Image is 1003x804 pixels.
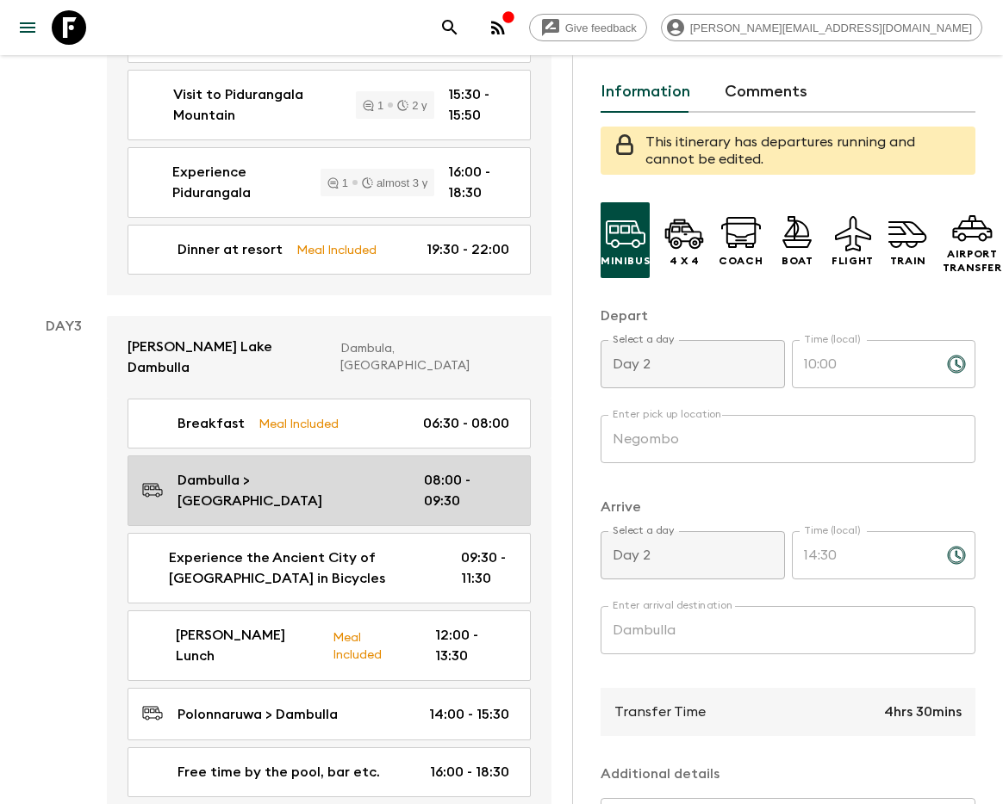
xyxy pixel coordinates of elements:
p: Boat [782,254,813,268]
p: Depart [601,306,975,326]
p: Day 3 [21,316,107,337]
label: Time (local) [804,523,860,538]
span: Give feedback [556,22,646,34]
p: 15:30 - 15:50 [448,84,509,126]
p: Additional details [601,764,975,784]
p: Experience Pidurangala [172,162,292,203]
p: 16:00 - 18:30 [430,762,509,782]
p: 19:30 - 22:00 [427,239,509,260]
p: 12:00 - 13:30 [435,625,509,666]
a: Experience the Ancient City of [GEOGRAPHIC_DATA] in Bicycles09:30 - 11:30 [128,533,531,603]
input: hh:mm [792,340,933,388]
label: Select a day [613,523,674,538]
label: Select a day [613,332,674,347]
span: [PERSON_NAME][EMAIL_ADDRESS][DOMAIN_NAME] [681,22,981,34]
a: Give feedback [529,14,647,41]
p: [PERSON_NAME] Lake Dambulla [128,337,327,378]
p: Airport Transfer [943,247,1002,275]
p: 4 x 4 [670,254,700,268]
p: Breakfast [178,413,245,434]
p: Dambulla > [GEOGRAPHIC_DATA] [178,470,396,511]
a: BreakfastMeal Included06:30 - 08:00 [128,399,531,448]
a: Free time by the pool, bar etc.16:00 - 18:30 [128,747,531,797]
p: 14:00 - 15:30 [429,704,509,725]
a: Dambulla > [GEOGRAPHIC_DATA]08:00 - 09:30 [128,455,531,526]
button: Information [601,71,690,113]
div: almost 3 y [362,177,427,189]
div: 2 y [397,100,427,111]
p: 09:30 - 11:30 [461,547,509,589]
input: hh:mm [792,531,933,579]
a: Visit to Pidurangala Mountain12 y15:30 - 15:50 [128,70,531,140]
p: Dinner at resort [178,239,283,260]
div: [PERSON_NAME][EMAIL_ADDRESS][DOMAIN_NAME] [661,14,982,41]
p: 06:30 - 08:00 [423,413,509,434]
button: search adventures [433,10,467,45]
p: Meal Included [296,240,377,259]
p: Dambula, [GEOGRAPHIC_DATA] [340,340,517,374]
p: Train [890,254,926,268]
button: menu [10,10,45,45]
p: 08:00 - 09:30 [424,470,509,511]
label: Time (local) [804,332,860,347]
a: Polonnaruwa > Dambulla14:00 - 15:30 [128,688,531,740]
p: Experience the Ancient City of [GEOGRAPHIC_DATA] in Bicycles [169,547,433,589]
p: Meal Included [333,628,408,664]
p: 16:00 - 18:30 [448,162,509,203]
p: 4hrs 30mins [884,702,962,722]
p: Flight [832,254,874,268]
p: [PERSON_NAME] Lunch [176,625,318,666]
p: Free time by the pool, bar etc. [178,762,380,782]
label: Enter pick up location [613,407,722,422]
button: Comments [725,71,807,113]
p: Polonnaruwa > Dambulla [178,704,338,725]
label: Enter arrival destination [613,598,733,613]
div: 1 [327,177,348,189]
a: Experience Pidurangala1almost 3 y16:00 - 18:30 [128,147,531,218]
p: Meal Included [259,414,339,433]
p: Transfer Time [614,702,706,722]
a: [PERSON_NAME] LunchMeal Included12:00 - 13:30 [128,610,531,681]
p: Minibus [601,254,650,268]
p: Coach [719,254,763,268]
a: Dinner at resortMeal Included19:30 - 22:00 [128,225,531,275]
p: Arrive [601,497,975,517]
span: This itinerary has departures running and cannot be edited. [645,135,915,166]
p: Visit to Pidurangala Mountain [173,84,328,126]
a: [PERSON_NAME] Lake DambullaDambula, [GEOGRAPHIC_DATA] [107,316,551,399]
div: 1 [363,100,383,111]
